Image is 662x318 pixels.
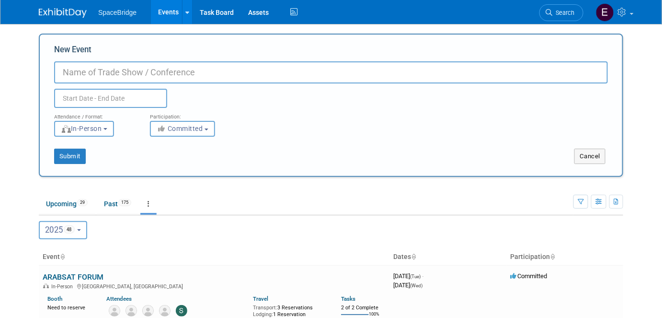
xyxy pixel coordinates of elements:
[253,295,268,302] a: Travel
[51,283,76,290] span: In-Person
[142,305,154,317] img: Mike Di Paolo
[253,311,273,318] span: Lodging:
[60,253,65,260] a: Sort by Event Name
[43,283,49,288] img: In-Person Event
[98,9,137,16] span: SpaceBridge
[341,295,355,302] a: Tasks
[157,125,203,132] span: Committed
[54,61,608,83] input: Name of Trade Show / Conference
[539,4,583,21] a: Search
[43,282,386,290] div: [GEOGRAPHIC_DATA], [GEOGRAPHIC_DATA]
[410,283,422,288] span: (Wed)
[410,274,421,279] span: (Tue)
[45,225,75,235] span: 2025
[106,295,132,302] a: Attendees
[253,303,327,318] div: 3 Reservations 1 Reservation
[596,3,614,22] img: Elizabeth Gelerman
[176,305,187,317] img: Stella Gelerman
[54,89,167,108] input: Start Date - End Date
[389,249,506,265] th: Dates
[411,253,416,260] a: Sort by Start Date
[39,221,87,239] button: 202548
[64,225,75,234] span: 48
[506,249,623,265] th: Participation
[54,108,136,120] div: Attendance / Format:
[39,195,95,213] a: Upcoming29
[126,305,137,317] img: Jamil Joseph
[77,199,88,206] span: 29
[393,272,423,280] span: [DATE]
[109,305,120,317] img: David Gelerman
[54,44,91,59] label: New Event
[159,305,171,317] img: Nick Muttai
[150,108,231,120] div: Participation:
[47,295,62,302] a: Booth
[550,253,555,260] a: Sort by Participation Type
[39,8,87,18] img: ExhibitDay
[118,199,131,206] span: 175
[61,125,102,132] span: In-Person
[97,195,138,213] a: Past175
[54,149,86,164] button: Submit
[43,272,103,282] a: ARABSAT FORUM
[341,305,386,311] div: 2 of 2 Complete
[47,303,92,311] div: Need to reserve
[510,272,547,280] span: Committed
[253,305,277,311] span: Transport:
[39,249,389,265] th: Event
[54,121,114,137] button: In-Person
[574,149,605,164] button: Cancel
[150,121,215,137] button: Committed
[422,272,423,280] span: -
[552,9,574,16] span: Search
[393,282,422,289] span: [DATE]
